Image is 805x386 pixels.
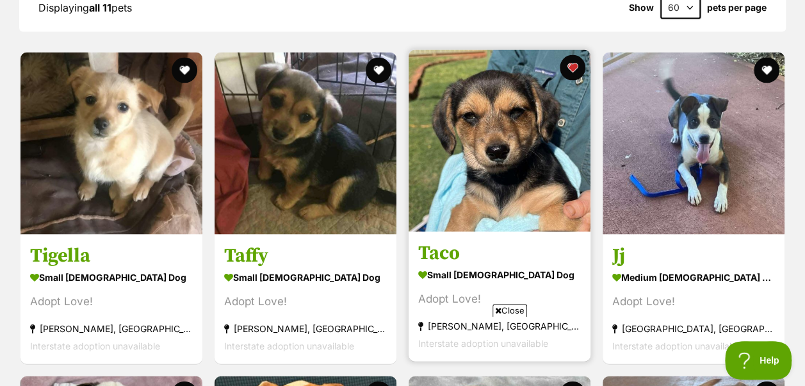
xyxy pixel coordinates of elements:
[92,322,713,380] iframe: Advertisement
[612,244,775,268] h3: Jj
[215,53,396,235] img: Taffy
[418,290,581,308] div: Adopt Love!
[30,293,193,310] div: Adopt Love!
[30,244,193,268] h3: Tigella
[30,340,160,351] span: Interstate adoption unavailable
[409,231,590,362] a: Taco small [DEMOGRAPHIC_DATA] Dog Adopt Love! [PERSON_NAME], [GEOGRAPHIC_DATA] Interstate adoptio...
[612,293,775,310] div: Adopt Love!
[629,3,654,13] span: Show
[603,234,785,364] a: Jj medium [DEMOGRAPHIC_DATA] Dog Adopt Love! [GEOGRAPHIC_DATA], [GEOGRAPHIC_DATA] Interstate adop...
[215,234,396,364] a: Taffy small [DEMOGRAPHIC_DATA] Dog Adopt Love! [PERSON_NAME], [GEOGRAPHIC_DATA] Interstate adopti...
[20,234,202,364] a: Tigella small [DEMOGRAPHIC_DATA] Dog Adopt Love! [PERSON_NAME], [GEOGRAPHIC_DATA] Interstate adop...
[560,55,585,81] button: favourite
[89,1,111,14] strong: all 11
[603,53,785,235] img: Jj
[418,241,581,265] h3: Taco
[418,265,581,284] div: small [DEMOGRAPHIC_DATA] Dog
[224,293,387,310] div: Adopt Love!
[612,268,775,287] div: medium [DEMOGRAPHIC_DATA] Dog
[20,53,202,235] img: Tigella
[38,1,132,14] span: Displaying pets
[224,244,387,268] h3: Taffy
[754,58,779,83] button: favourite
[725,341,792,380] iframe: Help Scout Beacon - Open
[224,268,387,287] div: small [DEMOGRAPHIC_DATA] Dog
[366,58,391,83] button: favourite
[172,58,197,83] button: favourite
[30,320,193,337] div: [PERSON_NAME], [GEOGRAPHIC_DATA]
[492,304,527,317] span: Close
[409,50,590,232] img: Taco
[30,268,193,287] div: small [DEMOGRAPHIC_DATA] Dog
[707,3,767,13] label: pets per page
